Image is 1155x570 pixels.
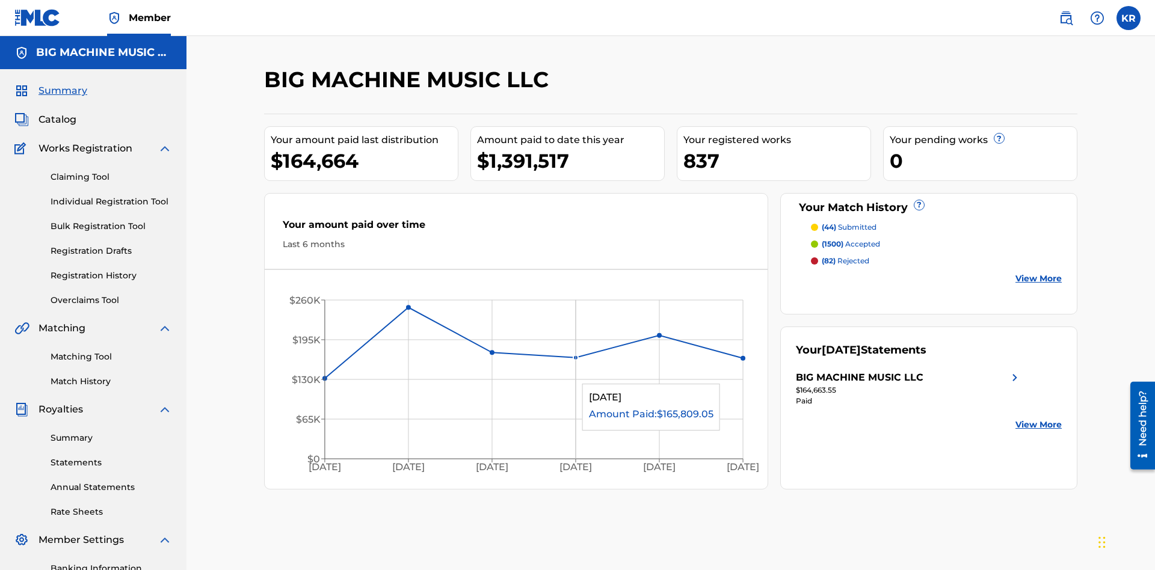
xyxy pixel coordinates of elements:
div: Your Statements [796,342,926,358]
span: ? [914,200,924,210]
a: Rate Sheets [51,506,172,518]
div: Your registered works [683,133,870,147]
span: [DATE] [822,343,861,357]
img: Matching [14,321,29,336]
tspan: $260K [289,295,321,306]
div: Your amount paid over time [283,218,750,238]
span: Works Registration [38,141,132,156]
tspan: $130K [292,374,321,385]
tspan: [DATE] [309,462,341,473]
a: Match History [51,375,172,388]
div: $1,391,517 [477,147,664,174]
a: Statements [51,456,172,469]
span: ? [994,133,1004,143]
a: SummarySummary [14,84,87,98]
span: Summary [38,84,87,98]
div: User Menu [1116,6,1141,30]
img: expand [158,321,172,336]
h2: BIG MACHINE MUSIC LLC [264,66,555,93]
a: Registration History [51,269,172,282]
div: Help [1085,6,1109,30]
img: help [1090,11,1104,25]
p: rejected [822,256,869,266]
div: Drag [1098,524,1106,560]
a: Annual Statements [51,481,172,494]
span: Member [129,11,171,25]
tspan: [DATE] [727,462,760,473]
img: Royalties [14,402,29,417]
a: Registration Drafts [51,245,172,257]
a: Bulk Registration Tool [51,220,172,233]
div: $164,664 [271,147,458,174]
div: Your amount paid last distribution [271,133,458,147]
img: expand [158,141,172,156]
span: Royalties [38,402,83,417]
a: Summary [51,432,172,444]
img: expand [158,402,172,417]
img: Top Rightsholder [107,11,122,25]
a: (1500) accepted [811,239,1062,250]
img: Summary [14,84,29,98]
span: Member Settings [38,533,124,547]
div: 0 [890,147,1077,174]
p: accepted [822,239,880,250]
a: (44) submitted [811,222,1062,233]
img: Accounts [14,46,29,60]
tspan: $65K [296,414,321,425]
img: MLC Logo [14,9,61,26]
img: Catalog [14,112,29,127]
tspan: $195K [292,334,321,346]
a: Overclaims Tool [51,294,172,307]
p: submitted [822,222,876,233]
tspan: [DATE] [476,462,508,473]
div: BIG MACHINE MUSIC LLC [796,370,923,385]
div: Your Match History [796,200,1062,216]
tspan: [DATE] [392,462,425,473]
span: (44) [822,222,836,231]
iframe: Chat Widget [1095,512,1155,570]
img: right chevron icon [1008,370,1022,385]
span: Matching [38,321,85,336]
span: Catalog [38,112,76,127]
div: 837 [683,147,870,174]
img: search [1059,11,1073,25]
span: (82) [822,256,836,265]
a: (82) rejected [811,256,1062,266]
tspan: [DATE] [559,462,592,473]
div: $164,663.55 [796,385,1022,396]
tspan: $0 [307,453,320,465]
a: Matching Tool [51,351,172,363]
a: CatalogCatalog [14,112,76,127]
a: BIG MACHINE MUSIC LLCright chevron icon$164,663.55Paid [796,370,1022,406]
iframe: Resource Center [1121,377,1155,476]
div: Your pending works [890,133,1077,147]
div: Amount paid to date this year [477,133,664,147]
a: View More [1015,418,1062,431]
a: Individual Registration Tool [51,195,172,208]
span: (1500) [822,239,843,248]
img: expand [158,533,172,547]
a: Public Search [1054,6,1078,30]
a: Claiming Tool [51,171,172,183]
h5: BIG MACHINE MUSIC LLC [36,46,172,60]
img: Member Settings [14,533,29,547]
tspan: [DATE] [643,462,676,473]
div: Last 6 months [283,238,750,251]
a: View More [1015,272,1062,285]
img: Works Registration [14,141,30,156]
div: Paid [796,396,1022,406]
